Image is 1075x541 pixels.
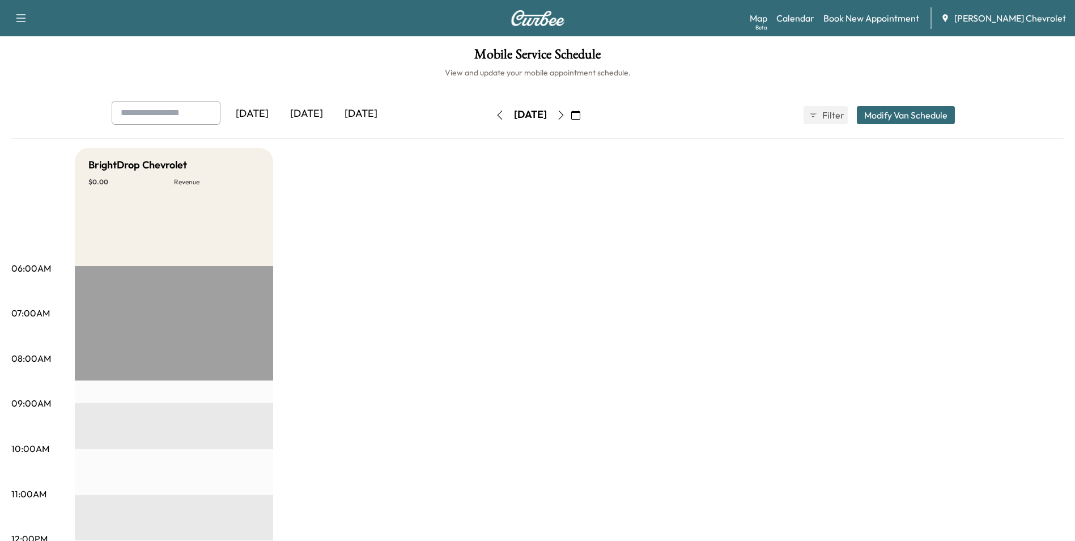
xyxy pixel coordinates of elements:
span: Filter [822,108,843,122]
p: 09:00AM [11,396,51,410]
div: Beta [755,23,767,32]
h1: Mobile Service Schedule [11,48,1064,67]
div: [DATE] [514,108,547,122]
a: Book New Appointment [823,11,919,25]
h6: View and update your mobile appointment schedule. [11,67,1064,78]
div: [DATE] [279,101,334,127]
a: MapBeta [750,11,767,25]
button: Modify Van Schedule [857,106,955,124]
p: 07:00AM [11,306,50,320]
p: 10:00AM [11,442,49,455]
div: [DATE] [225,101,279,127]
div: [DATE] [334,101,388,127]
img: Curbee Logo [511,10,565,26]
span: [PERSON_NAME] Chevrolet [954,11,1066,25]
p: 06:00AM [11,261,51,275]
p: $ 0.00 [88,177,174,187]
p: 08:00AM [11,352,51,365]
a: Calendar [776,11,814,25]
p: Revenue [174,177,260,187]
p: 11:00AM [11,487,46,501]
button: Filter [804,106,848,124]
h5: BrightDrop Chevrolet [88,157,187,173]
